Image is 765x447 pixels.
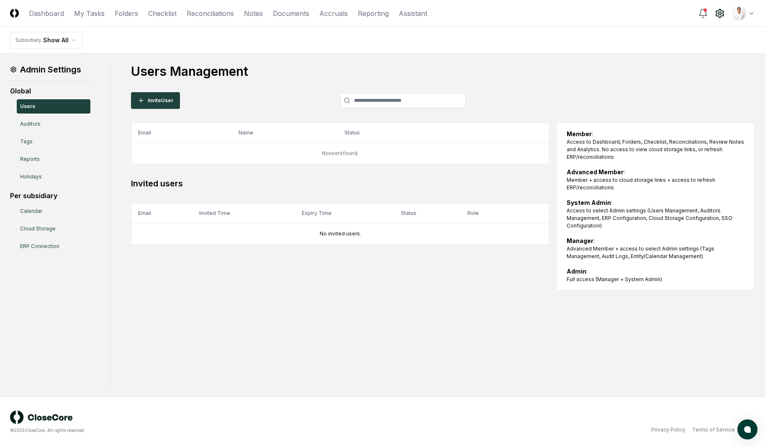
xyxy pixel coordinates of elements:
a: Reports [17,152,90,166]
a: My Tasks [74,8,105,18]
div: : [567,236,744,260]
div: Global [10,86,90,96]
th: Role [461,203,518,223]
h2: Invited users [131,178,549,189]
div: : [567,198,744,230]
a: Holidays [17,170,90,184]
th: Name [232,123,338,143]
a: Auditors [17,117,90,131]
a: Cloud Storage [17,222,90,236]
th: Status [338,123,447,143]
button: InviteUser [131,92,180,109]
th: Status [394,203,461,223]
img: Logo [10,9,19,18]
div: Member + access to cloud storage links + access to refresh ERP/reconciliations [567,176,744,191]
a: Calendar [17,204,90,218]
b: Member [567,130,592,137]
a: Tags [17,134,90,149]
h1: Admin Settings [10,64,90,75]
th: Invited Time [193,203,295,223]
a: Users [17,99,90,114]
div: No invited users. [138,230,542,238]
div: Full access (Manager + System Admin) [567,276,744,283]
div: : [567,129,744,161]
a: Privacy Policy [651,426,685,434]
div: : [567,267,744,283]
a: Reconciliations [187,8,234,18]
div: © 2025 CloseCore. All rights reserved. [10,427,382,434]
th: Email [131,203,193,223]
div: Access to select Admin settings (Users Management, Auditors Management, ERP Configuration, Cloud ... [567,207,744,230]
td: No users found. [131,143,549,164]
a: Documents [273,8,309,18]
a: Accruals [319,8,348,18]
b: Admin [567,268,586,275]
div: Access to Dashboard, Folders, Checklist, Reconciliations, Review Notes and Analytics. No access t... [567,138,744,161]
div: Per subsidiary [10,191,90,201]
b: Advanced Member [567,168,624,176]
div: : [567,168,744,191]
div: Advanced Member + access to select Admin settings (Tags Management, Audit Logs, Entity/Calendar M... [567,245,744,260]
b: Manager [567,237,593,244]
th: Email [131,123,232,143]
button: atlas-launcher [737,419,757,439]
a: ERP Connection [17,239,90,253]
a: Checklist [148,8,177,18]
th: Expiry Time [295,203,395,223]
a: Folders [115,8,138,18]
a: Assistant [399,8,427,18]
img: logo [10,411,73,424]
a: Terms of Service [692,426,735,434]
b: System Admin [567,199,611,206]
a: Dashboard [29,8,64,18]
a: Notes [244,8,263,18]
a: Reporting [358,8,389,18]
img: d09822cc-9b6d-4858-8d66-9570c114c672_b0bc35f1-fa8e-4ccc-bc23-b02c2d8c2b72.png [732,7,746,20]
h1: Users Management [131,64,755,79]
nav: breadcrumb [10,32,82,49]
div: Subsidiary [15,36,41,44]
